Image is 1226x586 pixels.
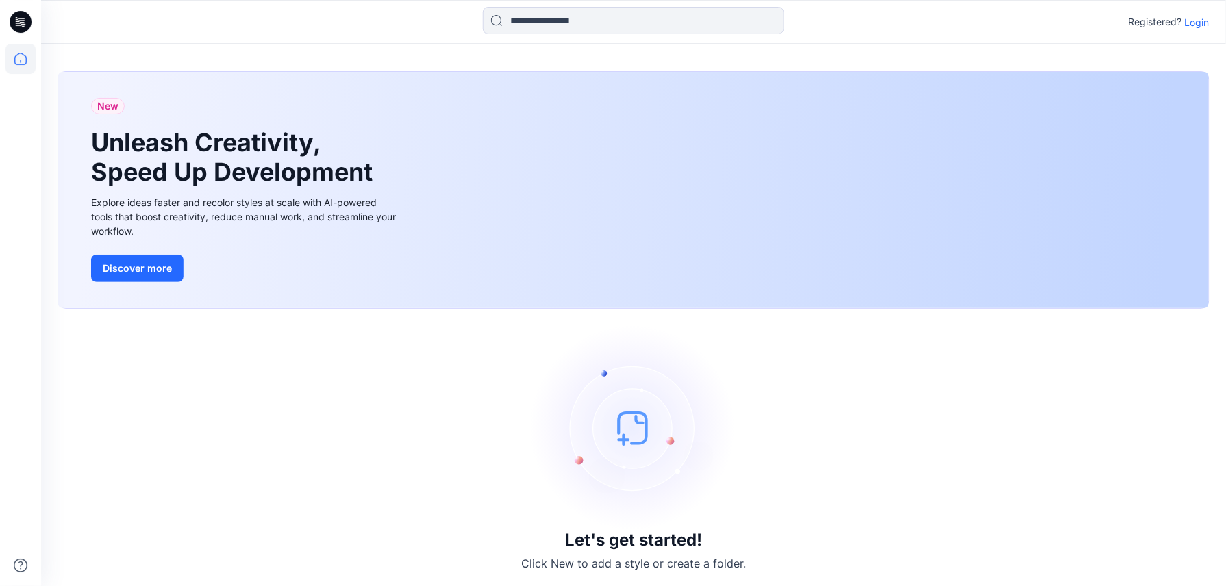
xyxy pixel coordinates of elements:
p: Registered? [1129,14,1182,30]
h3: Let's get started! [565,531,702,550]
p: Click New to add a style or create a folder. [521,555,746,572]
a: Discover more [91,255,399,282]
h1: Unleash Creativity, Speed Up Development [91,128,379,187]
span: New [97,98,118,114]
img: empty-state-image.svg [531,325,736,531]
p: Login [1185,15,1210,29]
div: Explore ideas faster and recolor styles at scale with AI-powered tools that boost creativity, red... [91,195,399,238]
button: Discover more [91,255,184,282]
